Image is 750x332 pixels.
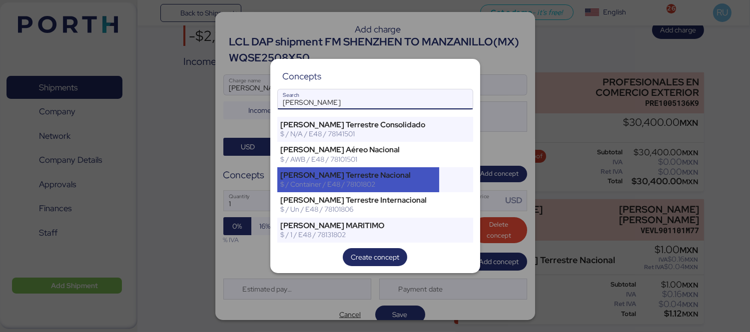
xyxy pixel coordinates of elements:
input: Search [278,89,473,109]
div: Concepts [282,72,321,81]
div: [PERSON_NAME] Terrestre Consolidado [281,120,436,129]
div: $ / N/A / E48 / 78141501 [281,129,436,138]
div: [PERSON_NAME] MARITIMO [281,221,436,230]
div: $ / 1 / E48 / 78131802 [281,230,436,239]
div: [PERSON_NAME] Terrestre Internacional [281,196,436,205]
button: Create concept [343,248,407,266]
div: $ / AWB / E48 / 78101501 [281,155,436,164]
div: [PERSON_NAME] Terrestre Nacional [281,171,436,180]
span: Create concept [351,251,399,263]
div: [PERSON_NAME] Aéreo Nacional [281,145,436,154]
div: $ / Container / E48 / 78101802 [281,180,436,189]
div: $ / Un / E48 / 78101806 [281,205,436,214]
